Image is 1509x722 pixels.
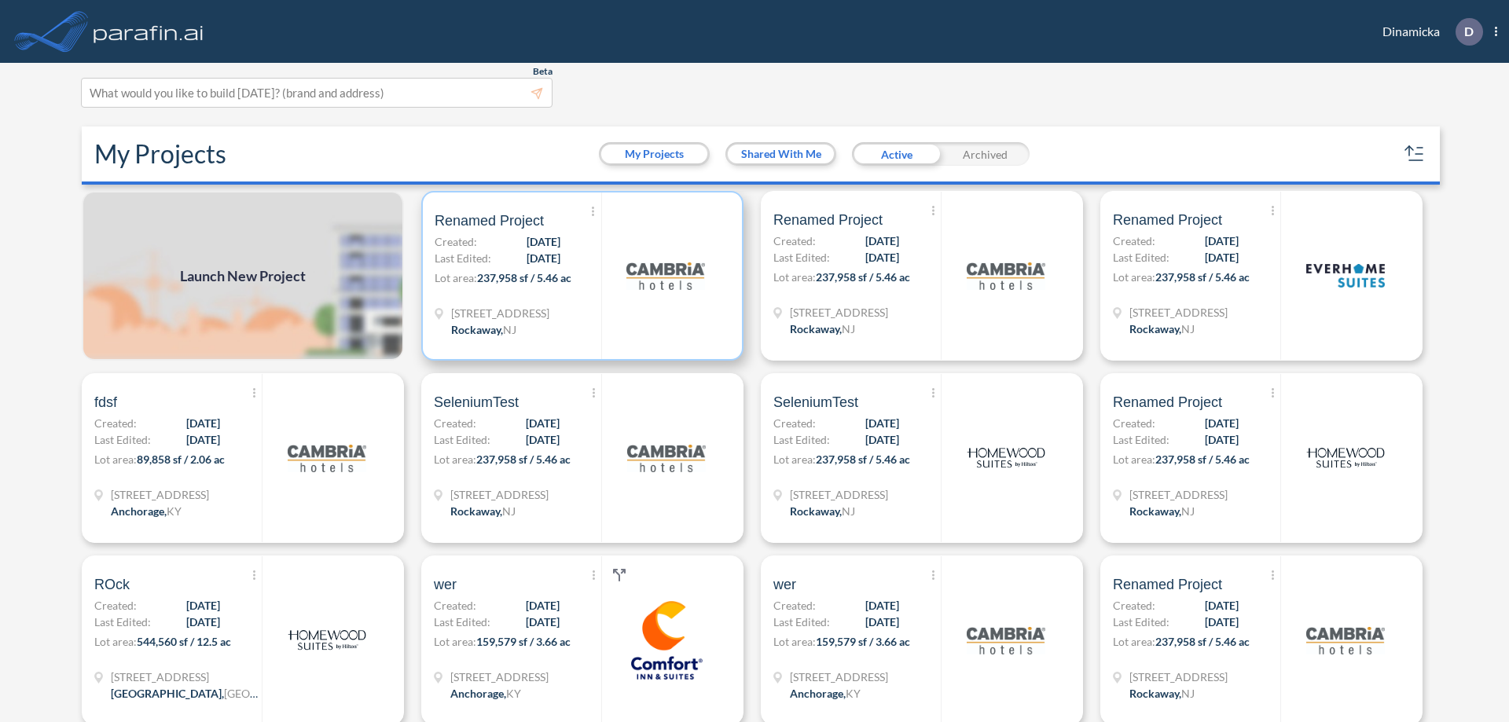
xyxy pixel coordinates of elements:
span: 89,858 sf / 2.06 ac [137,453,225,466]
span: Last Edited: [434,614,490,630]
div: Rockaway, NJ [1129,321,1195,337]
span: [DATE] [865,233,899,249]
a: Renamed ProjectCreated:[DATE]Last Edited:[DATE]Lot area:237,958 sf / 5.46 ac[STREET_ADDRESS]Rocka... [1094,191,1434,361]
a: Launch New Project [82,191,404,361]
span: [DATE] [527,233,560,250]
img: logo [288,419,366,497]
span: Last Edited: [435,250,491,266]
span: [DATE] [1205,415,1239,431]
span: Renamed Project [1113,575,1222,594]
a: Renamed ProjectCreated:[DATE]Last Edited:[DATE]Lot area:237,958 sf / 5.46 ac[STREET_ADDRESS]Rocka... [415,191,754,361]
span: [GEOGRAPHIC_DATA] , [111,687,224,700]
button: My Projects [601,145,707,163]
span: [DATE] [526,431,560,448]
p: D [1464,24,1474,38]
span: 321 Mt Hope Ave [790,486,888,503]
img: logo [627,601,706,680]
span: [DATE] [1205,233,1239,249]
span: SeleniumTest [773,393,858,412]
a: Renamed ProjectCreated:[DATE]Last Edited:[DATE]Lot area:237,958 sf / 5.46 ac[STREET_ADDRESS]Rocka... [1094,373,1434,543]
span: Anchorage , [450,687,506,700]
span: Created: [435,233,477,250]
span: NJ [842,322,855,335]
img: logo [626,236,705,315]
span: Lot area: [434,453,476,466]
span: [DATE] [186,597,220,614]
span: ROck [94,575,130,594]
div: Rockaway, NJ [451,321,516,338]
img: logo [967,236,1045,315]
div: Rockaway, NJ [1129,503,1195,519]
span: Rockaway , [1129,322,1181,335]
div: Houston, TX [111,685,260,702]
img: add [82,191,404,361]
h2: My Projects [94,139,226,169]
span: Renamed Project [1113,211,1222,229]
span: [DATE] [865,249,899,266]
span: KY [506,687,521,700]
span: [DATE] [527,250,560,266]
span: 237,958 sf / 5.46 ac [1155,270,1250,284]
span: Last Edited: [773,249,830,266]
span: [DATE] [865,431,899,448]
span: 237,958 sf / 5.46 ac [1155,635,1250,648]
div: Archived [941,142,1030,166]
span: Created: [94,415,137,431]
span: 237,958 sf / 5.46 ac [476,453,571,466]
div: Rockaway, NJ [1129,685,1195,702]
span: [GEOGRAPHIC_DATA] [224,687,336,700]
span: [DATE] [526,614,560,630]
span: Last Edited: [773,614,830,630]
span: Rockaway , [1129,687,1181,700]
span: [DATE] [186,415,220,431]
span: [DATE] [1205,614,1239,630]
span: Lot area: [773,635,816,648]
span: 159,579 sf / 3.66 ac [816,635,910,648]
span: 237,958 sf / 5.46 ac [1155,453,1250,466]
img: logo [90,16,207,47]
span: 159,579 sf / 3.66 ac [476,635,571,648]
span: Rockaway , [450,504,502,518]
span: Last Edited: [94,431,151,448]
span: Lot area: [773,453,816,466]
span: Beta [533,65,553,78]
span: Renamed Project [773,211,883,229]
img: logo [967,419,1045,497]
span: Rockaway , [790,504,842,518]
span: Last Edited: [94,614,151,630]
span: Created: [434,597,476,614]
span: Created: [773,597,816,614]
span: [DATE] [865,597,899,614]
span: [DATE] [865,614,899,630]
span: Last Edited: [1113,614,1169,630]
span: SeleniumTest [434,393,519,412]
img: logo [627,419,706,497]
a: SeleniumTestCreated:[DATE]Last Edited:[DATE]Lot area:237,958 sf / 5.46 ac[STREET_ADDRESS]Rockaway... [415,373,754,543]
div: Active [852,142,941,166]
span: [DATE] [186,431,220,448]
span: Lot area: [773,270,816,284]
span: KY [846,687,861,700]
span: Created: [94,597,137,614]
span: KY [167,504,182,518]
img: logo [1306,601,1385,680]
div: Dinamicka [1359,18,1497,46]
span: NJ [1181,687,1195,700]
span: Lot area: [435,271,477,284]
span: [DATE] [186,614,220,630]
span: Lot area: [94,635,137,648]
span: Last Edited: [1113,431,1169,448]
span: Created: [434,415,476,431]
div: Rockaway, NJ [790,321,855,337]
img: logo [967,601,1045,680]
span: Rockaway , [790,322,842,335]
span: Anchorage , [111,504,167,518]
span: Launch New Project [180,266,306,287]
span: fdsf [94,393,117,412]
span: NJ [502,504,516,518]
span: [DATE] [526,597,560,614]
span: 237,958 sf / 5.46 ac [816,453,910,466]
span: [DATE] [1205,597,1239,614]
span: Renamed Project [435,211,544,230]
span: 321 Mt Hope Ave [1129,486,1228,503]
